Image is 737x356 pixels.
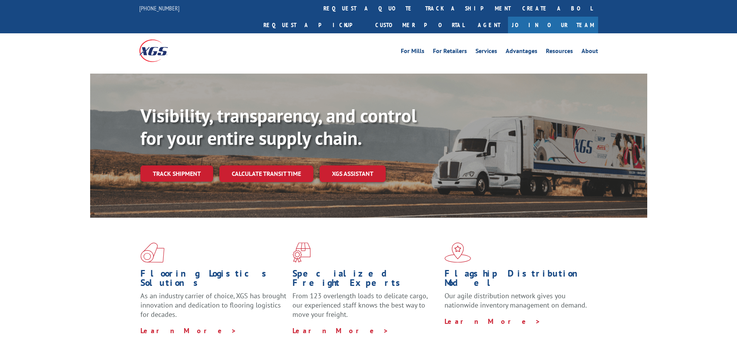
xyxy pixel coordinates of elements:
span: As an industry carrier of choice, XGS has brought innovation and dedication to flooring logistics... [140,291,286,319]
a: Track shipment [140,165,213,182]
a: Customer Portal [369,17,470,33]
b: Visibility, transparency, and control for your entire supply chain. [140,103,417,150]
a: For Mills [401,48,424,57]
a: Resources [546,48,573,57]
img: xgs-icon-focused-on-flooring-red [292,242,311,263]
a: Services [475,48,497,57]
a: XGS ASSISTANT [320,165,386,182]
a: Join Our Team [508,17,598,33]
a: Learn More > [445,317,541,326]
p: From 123 overlength loads to delicate cargo, our experienced staff knows the best way to move you... [292,291,439,326]
a: Agent [470,17,508,33]
a: For Retailers [433,48,467,57]
h1: Flooring Logistics Solutions [140,269,287,291]
span: Our agile distribution network gives you nationwide inventory management on demand. [445,291,587,310]
img: xgs-icon-total-supply-chain-intelligence-red [140,242,164,263]
a: [PHONE_NUMBER] [139,4,180,12]
h1: Flagship Distribution Model [445,269,591,291]
img: xgs-icon-flagship-distribution-model-red [445,242,471,263]
a: Learn More > [140,326,237,335]
h1: Specialized Freight Experts [292,269,439,291]
a: Calculate transit time [219,165,313,182]
a: Request a pickup [258,17,369,33]
a: Advantages [506,48,537,57]
a: About [581,48,598,57]
a: Learn More > [292,326,389,335]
